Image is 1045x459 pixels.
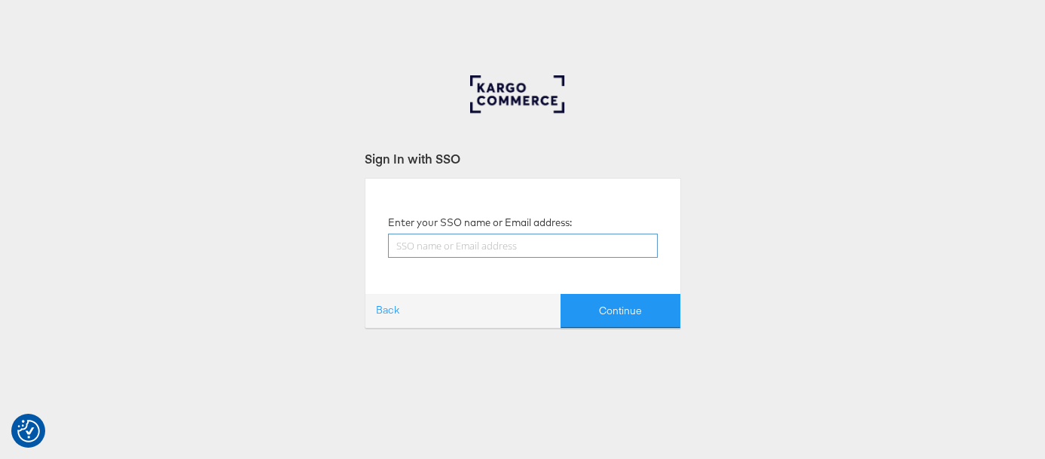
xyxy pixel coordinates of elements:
[561,294,680,328] button: Continue
[365,150,681,167] div: Sign In with SSO
[388,234,658,258] input: SSO name or Email address
[17,420,40,442] button: Consent Preferences
[17,420,40,442] img: Revisit consent button
[388,216,572,230] label: Enter your SSO name or Email address:
[365,297,410,324] a: Back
